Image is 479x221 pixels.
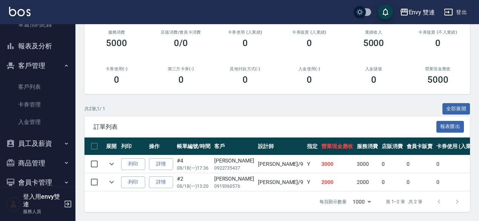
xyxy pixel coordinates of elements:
img: Person [6,196,21,212]
th: 營業現金應收 [319,138,355,155]
th: 設計師 [256,138,305,155]
h2: 店販消費 /會員卡消費 [158,30,204,35]
th: 指定 [305,138,319,155]
td: Y [305,173,319,191]
td: 0 [405,155,435,173]
button: 會員卡管理 [3,173,72,192]
td: 2000 [319,173,355,191]
th: 展開 [104,138,119,155]
div: [PERSON_NAME] [214,157,254,165]
td: 2000 [355,173,380,191]
h3: 0 [243,38,248,48]
h2: 營業現金應收 [415,66,461,71]
button: 登出 [441,5,470,19]
p: 08/18 (一) 17:36 [177,165,210,172]
h3: 0 [435,38,441,48]
th: 客戶 [212,138,256,155]
td: 0 [380,173,405,191]
button: 商品管理 [3,153,72,173]
button: expand row [106,176,117,188]
a: 客戶列表 [3,78,72,96]
td: #2 [175,173,212,191]
button: 全部展開 [442,103,470,115]
h2: 入金儲值 [350,66,396,71]
td: 3000 [355,155,380,173]
h2: 卡券使用(-) [94,66,140,71]
p: 服務人員 [23,208,61,215]
a: 報表匯出 [436,123,464,130]
td: 0 [405,173,435,191]
button: 報表及分析 [3,36,72,56]
button: 報表匯出 [436,121,464,133]
td: [PERSON_NAME] /9 [256,173,305,191]
h2: 卡券販賣 (不入業績) [415,30,461,35]
h3: 服務消費 [94,30,140,35]
button: save [378,5,393,20]
h3: 0/0 [174,38,188,48]
button: 客戶管理 [3,56,72,76]
h3: 0 [114,74,119,85]
p: 0922735437 [214,165,254,172]
p: 0919360576 [214,183,254,190]
button: 列印 [121,158,145,170]
td: 0 [380,155,405,173]
button: 列印 [121,176,145,188]
h3: 5000 [106,38,127,48]
h2: 卡券販賣 (入業績) [286,30,332,35]
span: 訂單列表 [94,123,436,131]
td: 3000 [319,155,355,173]
div: 1000 [350,192,374,212]
h3: 0 [178,74,184,85]
h3: 0 [371,74,376,85]
a: 詳情 [149,176,173,188]
td: [PERSON_NAME] /9 [256,155,305,173]
a: 入金管理 [3,113,72,131]
h2: 其他付款方式(-) [222,66,268,71]
button: expand row [106,158,117,170]
th: 服務消費 [355,138,380,155]
h3: 5000 [363,38,384,48]
h2: 卡券使用 (入業績) [222,30,268,35]
h2: 入金使用(-) [286,66,332,71]
h5: 登入用envy雙連 [23,193,61,208]
div: [PERSON_NAME] [214,175,254,183]
a: 詳情 [149,158,173,170]
p: 共 2 筆, 1 / 1 [84,105,105,112]
th: 帳單編號/時間 [175,138,212,155]
h2: 第三方卡券(-) [158,66,204,71]
h3: 0 [307,74,312,85]
a: 卡券管理 [3,96,72,113]
h2: 業績收入 [350,30,396,35]
th: 店販消費 [380,138,405,155]
h3: 5000 [427,74,448,85]
p: 第 1–2 筆 共 2 筆 [386,198,422,205]
th: 操作 [147,138,175,155]
th: 會員卡販賣 [405,138,435,155]
th: 列印 [119,138,147,155]
a: 單週預約紀錄 [3,16,72,33]
button: 員工及薪資 [3,134,72,153]
p: 每頁顯示數量 [319,198,347,205]
img: Logo [9,7,31,16]
p: 08/18 (一) 13:20 [177,183,210,190]
button: Envy 雙連 [397,5,438,20]
h3: 0 [243,74,248,85]
td: #4 [175,155,212,173]
td: Y [305,155,319,173]
div: Envy 雙連 [409,8,435,17]
h3: 0 [307,38,312,48]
